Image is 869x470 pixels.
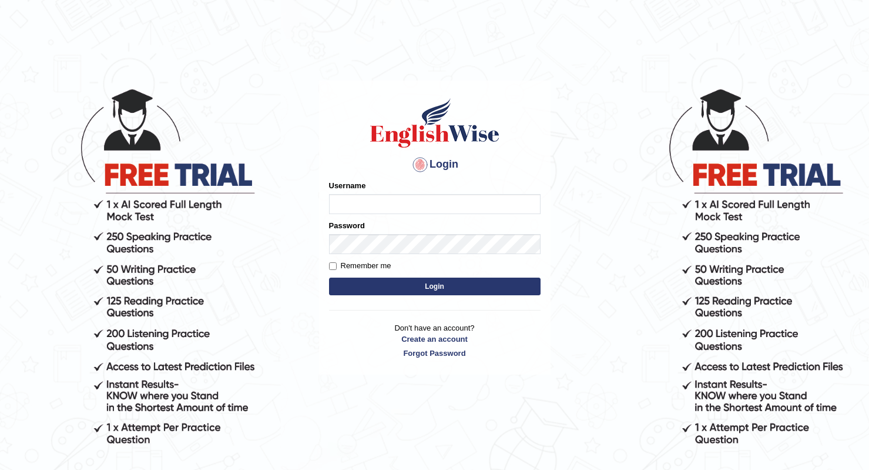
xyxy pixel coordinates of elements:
label: Password [329,220,365,231]
h4: Login [329,155,541,174]
label: Remember me [329,260,391,272]
img: Logo of English Wise sign in for intelligent practice with AI [368,96,502,149]
a: Create an account [329,334,541,345]
input: Remember me [329,262,337,270]
a: Forgot Password [329,348,541,359]
p: Don't have an account? [329,322,541,359]
button: Login [329,278,541,295]
label: Username [329,180,366,191]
